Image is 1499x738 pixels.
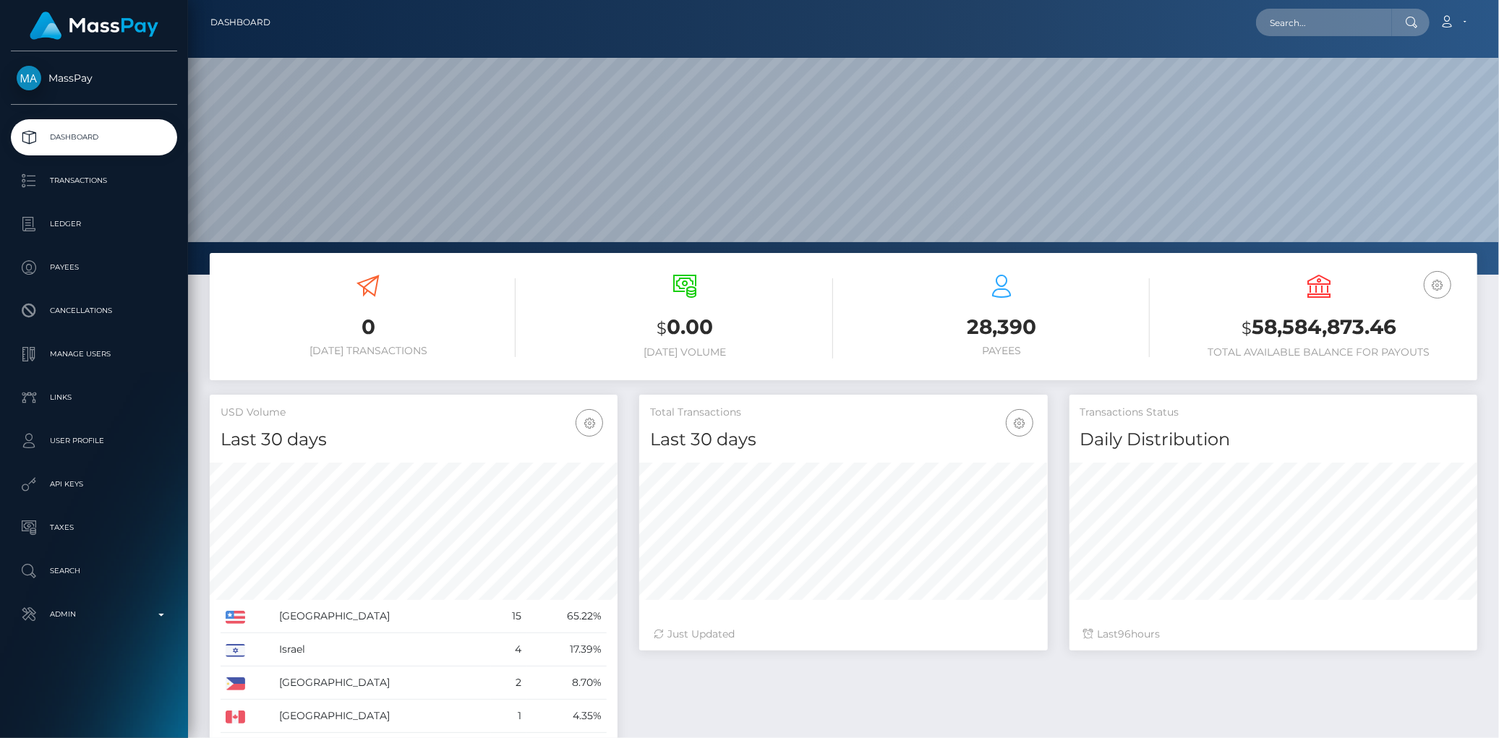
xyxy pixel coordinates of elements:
a: API Keys [11,466,177,502]
h6: Payees [855,345,1150,357]
p: User Profile [17,430,171,452]
a: Cancellations [11,293,177,329]
h3: 58,584,873.46 [1171,313,1466,343]
div: Just Updated [654,627,1033,642]
a: Payees [11,249,177,286]
h6: [DATE] Transactions [221,345,516,357]
p: Cancellations [17,300,171,322]
a: Ledger [11,206,177,242]
td: [GEOGRAPHIC_DATA] [274,700,491,733]
a: Search [11,553,177,589]
a: Taxes [11,510,177,546]
span: 96 [1119,627,1132,640]
img: PH.png [226,677,245,690]
td: 65.22% [526,600,607,633]
td: [GEOGRAPHIC_DATA] [274,666,491,700]
p: Links [17,387,171,408]
img: MassPay Logo [30,12,158,40]
td: 15 [491,600,526,633]
p: Search [17,560,171,582]
a: Dashboard [11,119,177,155]
img: US.png [226,611,245,624]
a: Manage Users [11,336,177,372]
p: Taxes [17,517,171,539]
small: $ [657,318,667,338]
p: API Keys [17,473,171,495]
td: 2 [491,666,526,700]
p: Admin [17,604,171,625]
p: Dashboard [17,126,171,148]
td: 4.35% [526,700,607,733]
td: 8.70% [526,666,607,700]
a: Transactions [11,163,177,199]
p: Transactions [17,170,171,192]
a: Dashboard [210,7,270,38]
a: Links [11,379,177,416]
h5: USD Volume [221,406,607,420]
td: 1 [491,700,526,733]
h3: 0.00 [537,313,832,343]
h5: Transactions Status [1080,406,1466,420]
span: MassPay [11,72,177,85]
td: 4 [491,633,526,666]
p: Payees [17,257,171,278]
h4: Last 30 days [221,427,607,452]
td: [GEOGRAPHIC_DATA] [274,600,491,633]
td: Israel [274,633,491,666]
h3: 0 [221,313,516,341]
a: Admin [11,596,177,632]
h6: Total Available Balance for Payouts [1171,346,1466,359]
img: IL.png [226,644,245,657]
img: MassPay [17,66,41,90]
h4: Daily Distribution [1080,427,1466,452]
h4: Last 30 days [650,427,1036,452]
h6: [DATE] Volume [537,346,832,359]
h5: Total Transactions [650,406,1036,420]
img: CA.png [226,711,245,724]
p: Ledger [17,213,171,235]
p: Manage Users [17,343,171,365]
input: Search... [1256,9,1392,36]
td: 17.39% [526,633,607,666]
div: Last hours [1084,627,1463,642]
small: $ [1242,318,1252,338]
a: User Profile [11,423,177,459]
h3: 28,390 [855,313,1150,341]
